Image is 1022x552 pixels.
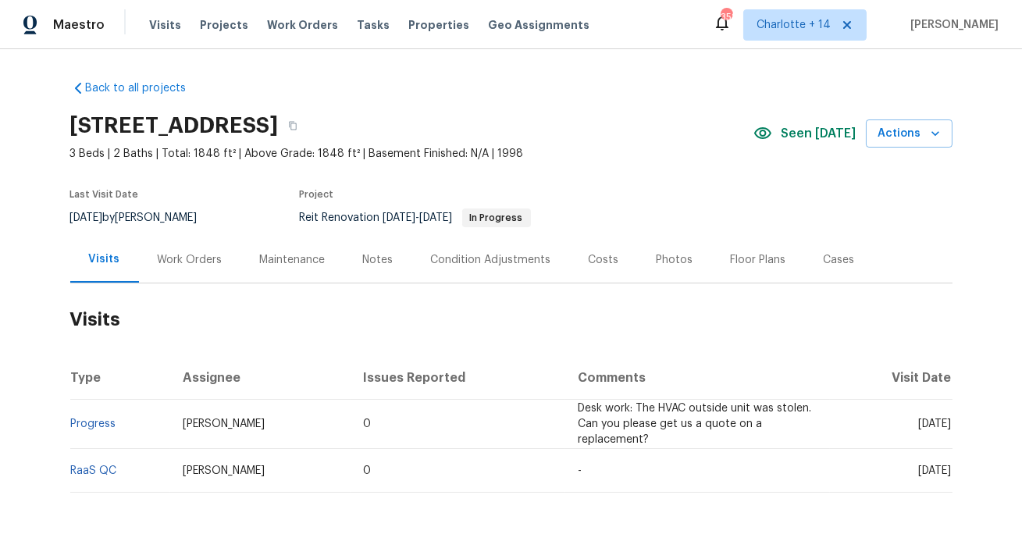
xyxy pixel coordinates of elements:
div: by [PERSON_NAME] [70,208,216,227]
div: Cases [824,252,855,268]
span: [DATE] [919,418,952,429]
span: Last Visit Date [70,190,139,199]
button: Actions [866,119,953,148]
th: Visit Date [830,356,953,400]
span: - [578,465,582,476]
span: 3 Beds | 2 Baths | Total: 1848 ft² | Above Grade: 1848 ft² | Basement Finished: N/A | 1998 [70,146,753,162]
a: RaaS QC [71,465,117,476]
span: [DATE] [919,465,952,476]
h2: Visits [70,283,953,356]
span: Desk work: The HVAC outside unit was stolen. Can you please get us a quote on a replacement? [578,403,811,445]
div: Floor Plans [731,252,786,268]
div: Notes [363,252,393,268]
span: Geo Assignments [488,17,589,33]
span: [PERSON_NAME] [183,465,265,476]
span: In Progress [464,213,529,223]
span: Actions [878,124,940,144]
span: Maestro [53,17,105,33]
div: Costs [589,252,619,268]
span: Reit Renovation [300,212,531,223]
span: Charlotte + 14 [757,17,831,33]
th: Assignee [170,356,351,400]
span: - [383,212,453,223]
span: 0 [363,465,371,476]
div: Visits [89,251,120,267]
span: [DATE] [383,212,416,223]
a: Progress [71,418,116,429]
h2: [STREET_ADDRESS] [70,118,279,134]
span: 0 [363,418,371,429]
a: Back to all projects [70,80,220,96]
button: Copy Address [279,112,307,140]
div: Condition Adjustments [431,252,551,268]
span: Projects [200,17,248,33]
span: Tasks [357,20,390,30]
div: Maintenance [260,252,326,268]
span: [PERSON_NAME] [183,418,265,429]
span: Properties [408,17,469,33]
span: [DATE] [70,212,103,223]
th: Issues Reported [351,356,565,400]
span: Project [300,190,334,199]
th: Comments [565,356,830,400]
div: Photos [657,252,693,268]
div: Work Orders [158,252,223,268]
span: Visits [149,17,181,33]
span: [PERSON_NAME] [904,17,999,33]
span: [DATE] [420,212,453,223]
span: Work Orders [267,17,338,33]
th: Type [70,356,170,400]
div: 358 [721,9,732,25]
span: Seen [DATE] [782,126,856,141]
